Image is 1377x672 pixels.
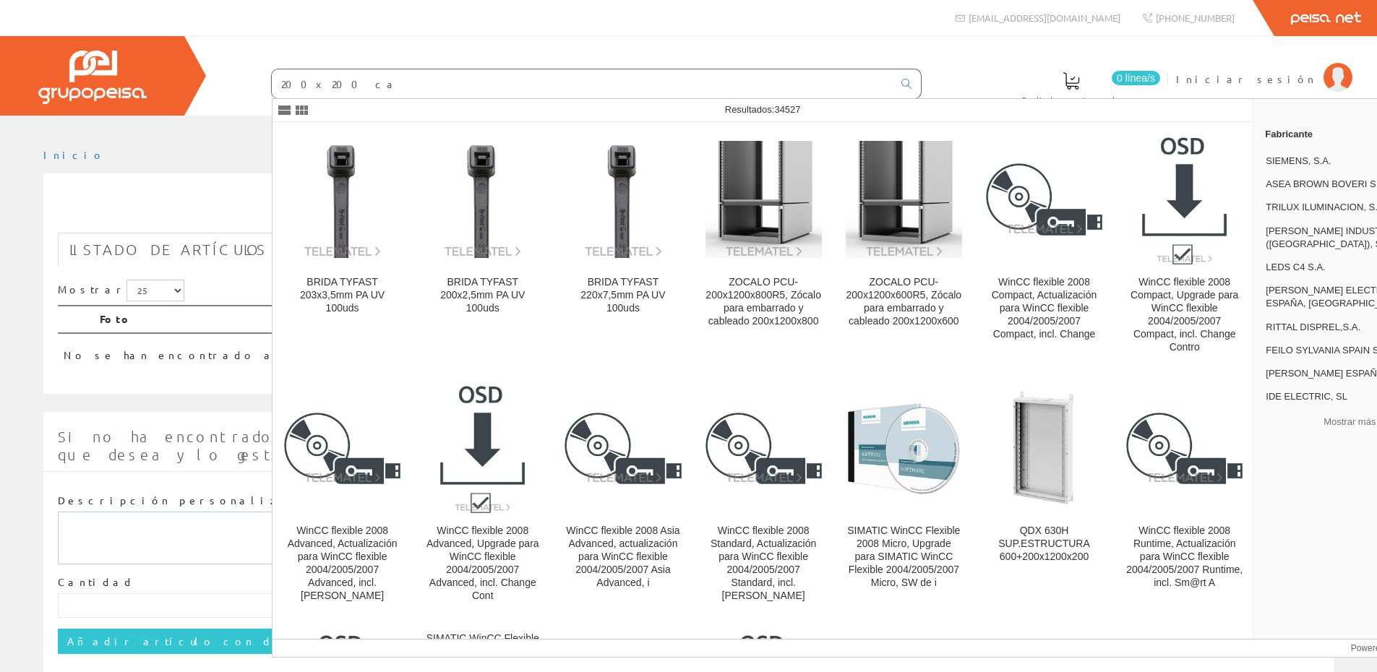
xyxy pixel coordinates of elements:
div: WinCC flexible 2008 Compact, Actualización para WinCC flexible 2004/2005/2007 Compact, incl. Change [986,276,1102,341]
a: WinCC flexible 2008 Standard, Actualización para WinCC flexible 2004/2005/2007 Standard, incl. Ch... [694,371,833,619]
span: 0 línea/s [1112,71,1160,85]
img: Grupo Peisa [38,51,147,104]
span: [EMAIL_ADDRESS][DOMAIN_NAME] [969,12,1120,24]
h1: pvc caja ciega [58,197,1319,225]
span: Iniciar sesión [1176,72,1316,86]
img: QDX 630H SUP.ESTRUCTURA 600+200x1200x200 [986,390,1102,507]
img: BRIDA TYFAST 220x7,5mm PA UV 100uds [565,141,681,257]
td: No se han encontrado artículos, pruebe con otra búsqueda [58,333,1185,369]
a: Inicio [43,148,105,161]
img: WinCC flexible 2008 Advanced, Actualización para WinCC flexible 2004/2005/2007 Advanced, incl. Chang [284,413,400,485]
span: Si no ha encontrado algún artículo en nuestro catálogo introduzca aquí la cantidad y la descripci... [58,428,1316,463]
label: Cantidad [58,575,134,590]
a: WinCC flexible 2008 Runtime, Actualización para WinCC flexible 2004/2005/2007 Runtime, incl. Sm@r... [1115,371,1254,619]
div: BRIDA TYFAST 200x2,5mm PA UV 100uds [424,276,541,315]
img: BRIDA TYFAST 203x3,5mm PA UV 100uds [284,141,400,257]
a: WinCC flexible 2008 Advanced, Actualización para WinCC flexible 2004/2005/2007 Advanced, incl. Ch... [273,371,412,619]
div: WinCC flexible 2008 Compact, Upgrade para WinCC flexible 2004/2005/2007 Compact, incl. Change Contro [1126,276,1243,354]
a: BRIDA TYFAST 220x7,5mm PA UV 100uds BRIDA TYFAST 220x7,5mm PA UV 100uds [553,123,692,371]
a: ZOCALO PCU-200x1200x600R5, Zócalo para embarrado y cableado 200x1200x600 ZOCALO PCU-200x1200x600R... [834,123,974,371]
span: Resultados: [725,104,801,115]
img: SIMATIC WinCC Flexible 2008 Micro, Upgrade para SIMATIC WinCC Flexible 2004/2005/2007 Micro, SW de i [846,400,962,496]
a: WinCC flexible 2008 Asia Advanced, actualización para WinCC flexible 2004/2005/2007 Asia Advanced... [553,371,692,619]
div: WinCC flexible 2008 Advanced, Upgrade para WinCC flexible 2004/2005/2007 Advanced, incl. Change Cont [424,525,541,603]
select: Mostrar [126,280,184,301]
img: ZOCALO PCU-200x1200x800R5, Zócalo para embarrado y cableado 200x1200x800 [705,141,822,257]
input: Buscar ... [272,69,893,98]
div: BRIDA TYFAST 203x3,5mm PA UV 100uds [284,276,400,315]
a: Listado de artículos [58,233,278,267]
label: Descripción personalizada [58,494,314,508]
label: Mostrar [58,280,184,301]
div: WinCC flexible 2008 Asia Advanced, actualización para WinCC flexible 2004/2005/2007 Asia Advanced, i [565,525,681,590]
input: Añadir artículo con descripción personalizada [58,629,529,653]
span: Pedido actual [1022,92,1120,107]
img: WinCC flexible 2008 Asia Advanced, actualización para WinCC flexible 2004/2005/2007 Asia Advanced, i [565,413,681,485]
a: WinCC flexible 2008 Compact, Actualización para WinCC flexible 2004/2005/2007 Compact, incl. Chan... [974,123,1114,371]
th: Foto [94,306,1185,333]
div: WinCC flexible 2008 Runtime, Actualización para WinCC flexible 2004/2005/2007 Runtime, incl. Sm@rt A [1126,525,1243,590]
a: WinCC flexible 2008 Advanced, Upgrade para WinCC flexible 2004/2005/2007 Advanced, incl. Change C... [413,371,552,619]
div: WinCC flexible 2008 Advanced, Actualización para WinCC flexible 2004/2005/2007 Advanced, incl. [P... [284,525,400,603]
img: WinCC flexible 2008 Standard, Actualización para WinCC flexible 2004/2005/2007 Standard, incl. Chang [705,413,822,485]
div: SIMATIC WinCC Flexible 2008 Micro, Upgrade para SIMATIC WinCC Flexible 2004/2005/2007 Micro, SW de i [846,525,962,590]
img: BRIDA TYFAST 200x2,5mm PA UV 100uds [424,141,541,257]
a: Iniciar sesión [1176,60,1352,74]
div: ZOCALO PCU-200x1200x800R5, Zócalo para embarrado y cableado 200x1200x800 [705,276,822,328]
img: ZOCALO PCU-200x1200x600R5, Zócalo para embarrado y cableado 200x1200x600 [846,141,962,257]
img: WinCC flexible 2008 Advanced, Upgrade para WinCC flexible 2004/2005/2007 Advanced, incl. Change Cont [440,383,525,513]
img: WinCC flexible 2008 Runtime, Actualización para WinCC flexible 2004/2005/2007 Runtime, incl. Sm@rt A [1126,413,1243,485]
a: SIMATIC WinCC Flexible 2008 Micro, Upgrade para SIMATIC WinCC Flexible 2004/2005/2007 Micro, SW d... [834,371,974,619]
div: WinCC flexible 2008 Standard, Actualización para WinCC flexible 2004/2005/2007 Standard, incl. [P... [705,525,822,603]
span: [PHONE_NUMBER] [1156,12,1235,24]
a: QDX 630H SUP.ESTRUCTURA 600+200x1200x200 QDX 630H SUP.ESTRUCTURA 600+200x1200x200 [974,371,1114,619]
div: QDX 630H SUP.ESTRUCTURA 600+200x1200x200 [986,525,1102,564]
span: 34527 [774,104,800,115]
img: WinCC flexible 2008 Compact, Actualización para WinCC flexible 2004/2005/2007 Compact, incl. Change [986,163,1102,236]
div: ZOCALO PCU-200x1200x600R5, Zócalo para embarrado y cableado 200x1200x600 [846,276,962,328]
a: BRIDA TYFAST 200x2,5mm PA UV 100uds BRIDA TYFAST 200x2,5mm PA UV 100uds [413,123,552,371]
img: WinCC flexible 2008 Compact, Upgrade para WinCC flexible 2004/2005/2007 Compact, incl. Change Contro [1142,134,1227,264]
div: BRIDA TYFAST 220x7,5mm PA UV 100uds [565,276,681,315]
a: ZOCALO PCU-200x1200x800R5, Zócalo para embarrado y cableado 200x1200x800 ZOCALO PCU-200x1200x800R... [694,123,833,371]
a: BRIDA TYFAST 203x3,5mm PA UV 100uds BRIDA TYFAST 203x3,5mm PA UV 100uds [273,123,412,371]
a: WinCC flexible 2008 Compact, Upgrade para WinCC flexible 2004/2005/2007 Compact, incl. Change Con... [1115,123,1254,371]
